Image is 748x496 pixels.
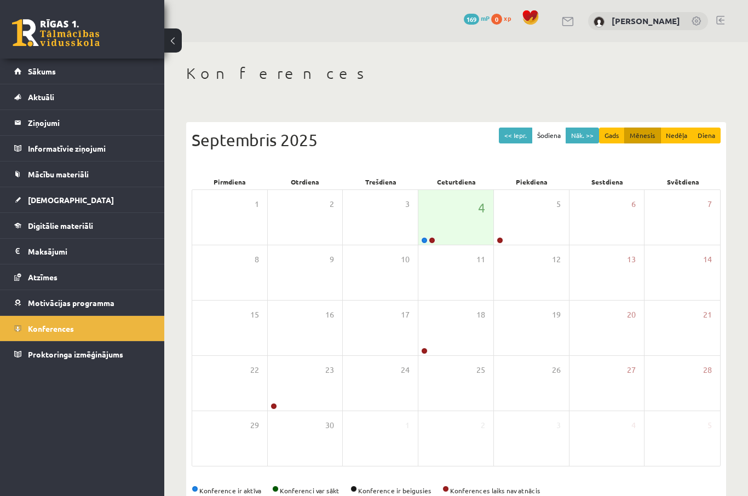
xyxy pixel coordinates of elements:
span: Proktoringa izmēģinājums [28,349,123,359]
span: 169 [464,14,479,25]
span: 17 [401,309,410,321]
button: Šodiena [532,128,566,143]
span: 0 [491,14,502,25]
span: 5 [707,419,712,431]
a: Digitālie materiāli [14,213,151,238]
span: 8 [255,253,259,266]
span: 4 [631,419,636,431]
a: Sākums [14,59,151,84]
a: [DEMOGRAPHIC_DATA] [14,187,151,212]
span: 3 [405,198,410,210]
legend: Maksājumi [28,239,151,264]
a: [PERSON_NAME] [612,15,680,26]
span: mP [481,14,490,22]
a: Informatīvie ziņojumi [14,136,151,161]
span: 26 [552,364,561,376]
span: 6 [631,198,636,210]
button: << Iepr. [499,128,532,143]
legend: Ziņojumi [28,110,151,135]
span: 13 [627,253,636,266]
span: 3 [556,419,561,431]
a: Mācību materiāli [14,162,151,187]
span: 12 [552,253,561,266]
span: 23 [325,364,334,376]
span: 11 [476,253,485,266]
span: 1 [405,419,410,431]
legend: Informatīvie ziņojumi [28,136,151,161]
a: 169 mP [464,14,490,22]
div: Konference ir aktīva Konferenci var sākt Konference ir beigusies Konferences laiks nav atnācis [192,486,721,495]
div: Ceturtdiena [418,174,494,189]
a: Motivācijas programma [14,290,151,315]
span: Digitālie materiāli [28,221,93,230]
span: 19 [552,309,561,321]
span: 1 [255,198,259,210]
div: Otrdiena [267,174,343,189]
span: 20 [627,309,636,321]
a: Rīgas 1. Tālmācības vidusskola [12,19,100,47]
div: Septembris 2025 [192,128,721,152]
span: 28 [703,364,712,376]
span: 16 [325,309,334,321]
span: 9 [330,253,334,266]
span: Sākums [28,66,56,76]
div: Svētdiena [645,174,721,189]
span: 29 [250,419,259,431]
span: 10 [401,253,410,266]
span: 25 [476,364,485,376]
span: 5 [556,198,561,210]
div: Trešdiena [343,174,418,189]
span: Atzīmes [28,272,57,282]
span: 7 [707,198,712,210]
a: Maksājumi [14,239,151,264]
button: Gads [599,128,625,143]
button: Mēnesis [624,128,661,143]
span: 2 [481,419,485,431]
button: Nedēļa [660,128,693,143]
h1: Konferences [186,64,726,83]
span: 27 [627,364,636,376]
span: Mācību materiāli [28,169,89,179]
span: 15 [250,309,259,321]
a: Proktoringa izmēģinājums [14,342,151,367]
span: xp [504,14,511,22]
button: Diena [692,128,721,143]
span: Aktuāli [28,92,54,102]
span: 21 [703,309,712,321]
a: Aktuāli [14,84,151,109]
span: 14 [703,253,712,266]
a: 0 xp [491,14,516,22]
div: Piekdiena [494,174,569,189]
a: Ziņojumi [14,110,151,135]
span: 22 [250,364,259,376]
div: Sestdiena [569,174,645,189]
a: Atzīmes [14,264,151,290]
span: [DEMOGRAPHIC_DATA] [28,195,114,205]
span: Motivācijas programma [28,298,114,308]
span: 2 [330,198,334,210]
img: Veronika Pētersone [594,16,605,27]
div: Pirmdiena [192,174,267,189]
span: 24 [401,364,410,376]
a: Konferences [14,316,151,341]
span: 4 [478,198,485,217]
span: Konferences [28,324,74,333]
button: Nāk. >> [566,128,599,143]
span: 18 [476,309,485,321]
span: 30 [325,419,334,431]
